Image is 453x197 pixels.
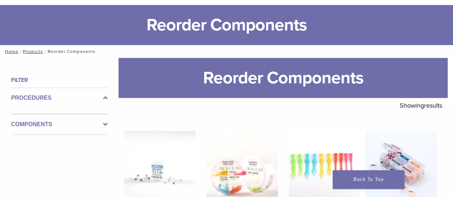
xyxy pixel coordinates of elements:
[18,50,23,53] span: /
[11,94,108,102] label: Procedures
[43,50,48,53] span: /
[11,120,108,129] label: Components
[119,58,448,98] h1: Reorder Components
[400,98,442,113] p: Showing results
[23,49,43,54] a: Products
[333,170,404,189] a: Back To Top
[3,49,18,54] a: Home
[11,76,108,84] h4: Filter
